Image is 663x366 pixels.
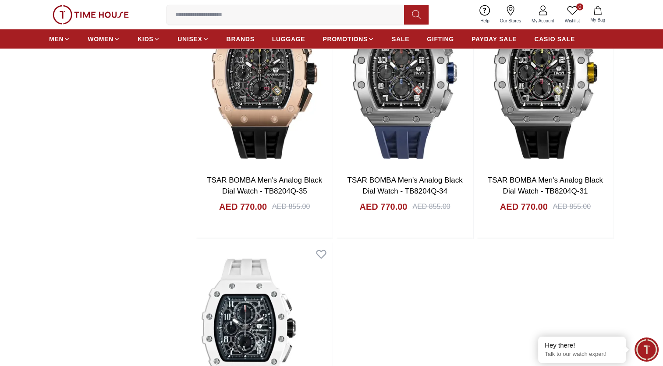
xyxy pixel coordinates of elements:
[528,18,558,24] span: My Account
[227,31,255,47] a: BRANDS
[88,35,113,43] span: WOMEN
[427,31,454,47] a: GIFTING
[138,35,153,43] span: KIDS
[545,351,619,358] p: Talk to our watch expert!
[427,35,454,43] span: GIFTING
[323,31,374,47] a: PROMOTIONS
[477,18,493,24] span: Help
[496,18,525,24] span: Our Stores
[576,4,583,11] span: 0
[207,176,322,196] a: TSAR BOMBA Men's Analog Black Dial Watch - TB8204Q-35
[560,4,585,26] a: 0Wishlist
[323,35,368,43] span: PROMOTIONS
[138,31,160,47] a: KIDS
[585,4,610,25] button: My Bag
[472,31,517,47] a: PAYDAY SALE
[177,35,202,43] span: UNISEX
[488,176,603,196] a: TSAR BOMBA Men's Analog Black Dial Watch - TB8204Q-31
[272,201,310,212] div: AED 855.00
[53,5,129,25] img: ...
[88,31,120,47] a: WOMEN
[472,35,517,43] span: PAYDAY SALE
[475,4,495,26] a: Help
[392,31,409,47] a: SALE
[534,35,575,43] span: CASIO SALE
[49,35,64,43] span: MEN
[495,4,526,26] a: Our Stores
[219,201,267,213] h4: AED 770.00
[347,176,462,196] a: TSAR BOMBA Men's Analog Black Dial Watch - TB8204Q-34
[534,31,575,47] a: CASIO SALE
[272,31,305,47] a: LUGGAGE
[392,35,409,43] span: SALE
[635,337,659,362] div: Chat Widget
[272,35,305,43] span: LUGGAGE
[545,341,619,350] div: Hey there!
[500,201,548,213] h4: AED 770.00
[553,201,591,212] div: AED 855.00
[412,201,450,212] div: AED 855.00
[49,31,70,47] a: MEN
[227,35,255,43] span: BRANDS
[561,18,583,24] span: Wishlist
[587,17,609,23] span: My Bag
[177,31,209,47] a: UNISEX
[359,201,407,213] h4: AED 770.00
